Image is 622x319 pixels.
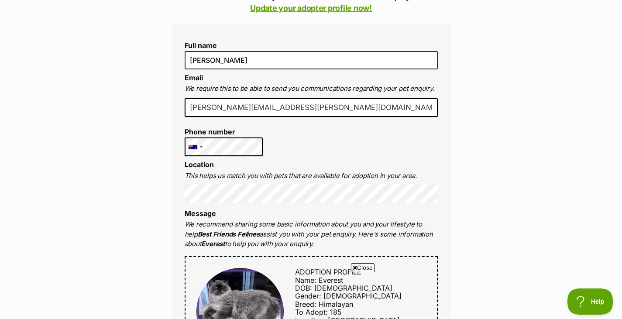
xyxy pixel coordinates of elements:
label: Phone number [185,128,263,136]
input: E.g. Jimmy Chew [185,51,438,69]
a: Update your adopter profile now! [250,3,372,13]
strong: Everest [201,240,225,248]
label: Email [185,73,203,82]
div: Australia: +61 [185,138,205,156]
label: Message [185,209,216,218]
label: Location [185,160,214,169]
label: Full name [185,41,438,49]
span: Close [351,263,375,272]
p: We recommend sharing some basic information about you and your lifestyle to help assist you with ... [185,220,438,249]
iframe: Advertisement [152,275,470,315]
strong: Best Friends Felines [198,230,260,238]
p: This helps us match you with pets that are available for adoption in your area. [185,171,438,181]
p: We require this to be able to send you communications regarding your pet enquiry. [185,84,438,94]
iframe: Help Scout Beacon - Open [567,288,613,315]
